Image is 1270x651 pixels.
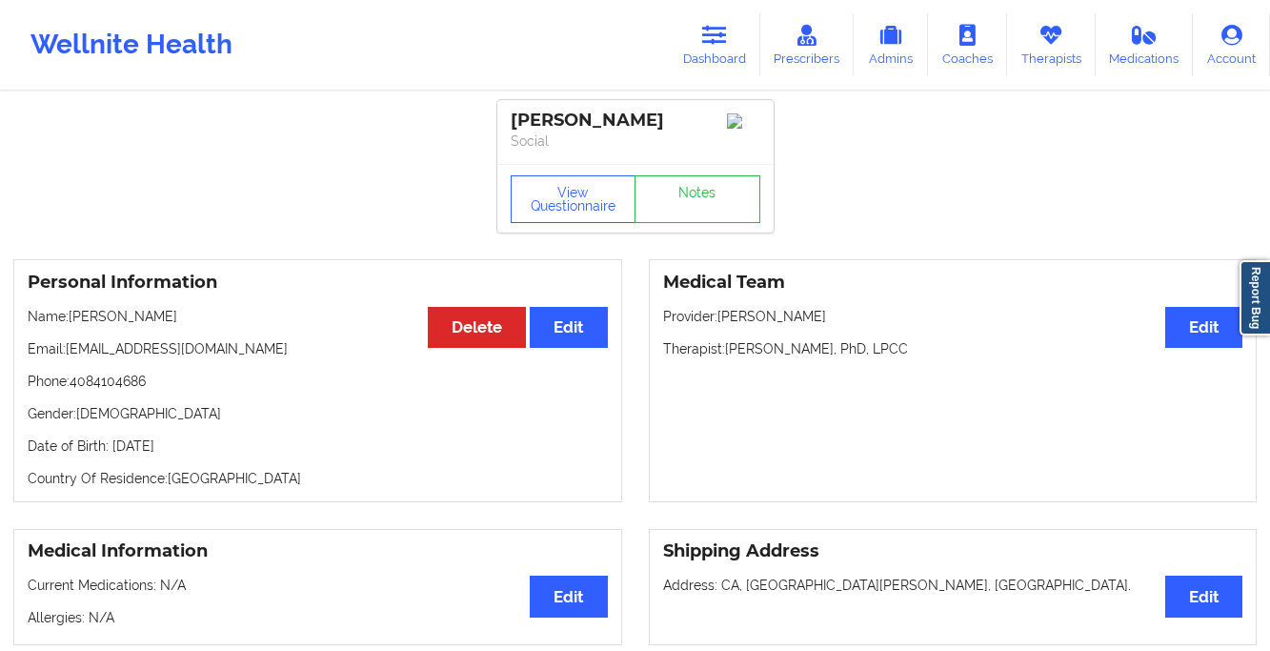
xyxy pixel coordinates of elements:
[428,307,526,348] button: Delete
[663,576,1243,595] p: Address: CA, [GEOGRAPHIC_DATA][PERSON_NAME], [GEOGRAPHIC_DATA].
[1007,13,1096,76] a: Therapists
[511,175,636,223] button: View Questionnaire
[928,13,1007,76] a: Coaches
[28,272,608,294] h3: Personal Information
[635,175,760,223] a: Notes
[760,13,855,76] a: Prescribers
[530,576,607,617] button: Edit
[28,372,608,391] p: Phone: 4084104686
[28,404,608,423] p: Gender: [DEMOGRAPHIC_DATA]
[663,307,1243,326] p: Provider: [PERSON_NAME]
[28,339,608,358] p: Email: [EMAIL_ADDRESS][DOMAIN_NAME]
[1240,260,1270,336] a: Report Bug
[663,272,1243,294] h3: Medical Team
[663,339,1243,358] p: Therapist: [PERSON_NAME], PhD, LPCC
[28,540,608,562] h3: Medical Information
[663,540,1243,562] h3: Shipping Address
[1165,307,1242,348] button: Edit
[530,307,607,348] button: Edit
[28,307,608,326] p: Name: [PERSON_NAME]
[28,469,608,488] p: Country Of Residence: [GEOGRAPHIC_DATA]
[511,110,760,132] div: [PERSON_NAME]
[854,13,928,76] a: Admins
[1096,13,1194,76] a: Medications
[727,113,760,129] img: Image%2Fplaceholer-image.png
[1193,13,1270,76] a: Account
[511,132,760,151] p: Social
[669,13,760,76] a: Dashboard
[28,576,608,595] p: Current Medications: N/A
[1165,576,1242,617] button: Edit
[28,608,608,627] p: Allergies: N/A
[28,437,608,456] p: Date of Birth: [DATE]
